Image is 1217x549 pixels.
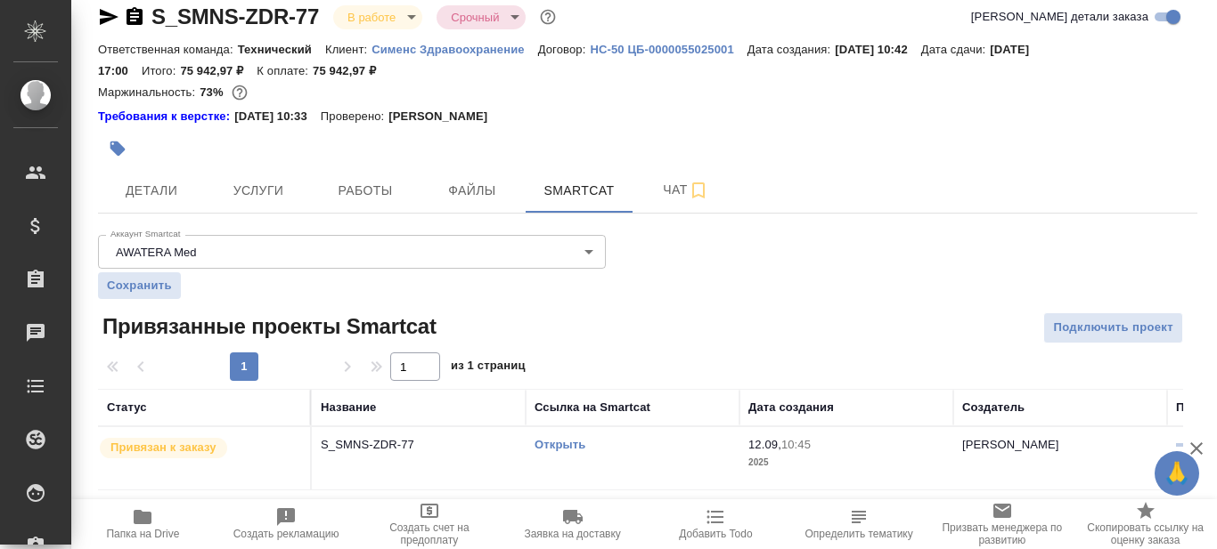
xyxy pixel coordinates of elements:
[106,528,179,540] span: Папка на Drive
[98,108,234,125] div: Нажми, чтобы открыть папку с инструкцией
[805,528,912,540] span: Определить тематику
[747,43,835,56] p: Дата создания:
[748,438,781,451] p: 12.09,
[98,43,238,56] p: Ответственная команда:
[321,108,389,125] p: Проверено:
[372,41,538,56] a: Сименс Здравоохранение
[679,528,752,540] span: Добавить Todo
[98,85,200,99] p: Маржинальность:
[257,64,313,77] p: К оплате:
[228,81,251,104] button: 17087.16 RUB;
[110,439,216,456] p: Привязан к заказу
[451,355,526,381] span: из 1 страниц
[110,245,202,260] button: AWATERA Med
[748,399,834,416] div: Дата создания
[1074,499,1217,549] button: Скопировать ссылку на оценку заказа
[109,180,194,202] span: Детали
[313,64,389,77] p: 75 942,97 ₽
[643,179,729,201] span: Чат
[1053,318,1173,338] span: Подключить проект
[372,43,538,56] p: Сименс Здравоохранение
[98,108,234,125] a: Требования к верстке:
[788,499,931,549] button: Определить тематику
[644,499,788,549] button: Добавить Todo
[200,85,227,99] p: 73%
[931,499,1074,549] button: Призвать менеджера по развитию
[358,499,502,549] button: Создать счет на предоплату
[535,438,585,451] a: Открыть
[151,4,319,28] a: S_SMNS-ZDR-77
[142,64,180,77] p: Итого:
[1162,455,1192,492] span: 🙏
[216,180,301,202] span: Услуги
[180,64,257,77] p: 75 942,97 ₽
[781,438,811,451] p: 10:45
[107,399,147,416] div: Статус
[962,399,1025,416] div: Создатель
[238,43,325,56] p: Технический
[921,43,990,56] p: Дата сдачи:
[1155,451,1199,496] button: 🙏
[971,8,1148,26] span: [PERSON_NAME] детали заказа
[325,43,372,56] p: Клиент:
[98,235,606,269] div: AWATERA Med
[501,499,644,549] button: Заявка на доставку
[962,438,1059,451] p: [PERSON_NAME]
[321,436,517,454] p: S_SMNS-ZDR-77
[98,312,437,341] span: Привязанные проекты Smartcat
[536,180,622,202] span: Smartcat
[748,454,944,472] p: 2025
[98,272,181,299] button: Сохранить
[942,521,1064,546] span: Призвать менеджера по развитию
[234,108,321,125] p: [DATE] 10:33
[71,499,215,549] button: Папка на Drive
[321,399,376,416] div: Название
[835,43,921,56] p: [DATE] 10:42
[233,528,339,540] span: Создать рекламацию
[538,43,591,56] p: Договор:
[524,528,620,540] span: Заявка на доставку
[688,180,709,201] svg: Подписаться
[429,180,515,202] span: Файлы
[1084,521,1206,546] span: Скопировать ссылку на оценку заказа
[535,399,650,416] div: Ссылка на Smartcat
[590,43,747,56] p: HC-50 ЦБ-0000055025001
[388,108,501,125] p: [PERSON_NAME]
[107,277,172,295] span: Сохранить
[215,499,358,549] button: Создать рекламацию
[342,10,401,25] button: В работе
[1043,312,1183,343] button: Подключить проект
[590,41,747,56] a: HC-50 ЦБ-0000055025001
[323,180,408,202] span: Работы
[124,6,145,28] button: Скопировать ссылку
[333,5,422,29] div: В работе
[98,6,119,28] button: Скопировать ссылку для ЯМессенджера
[437,5,526,29] div: В работе
[98,129,137,168] button: Добавить тэг
[536,5,559,28] button: Доп статусы указывают на важность/срочность заказа
[445,10,504,25] button: Срочный
[369,521,491,546] span: Создать счет на предоплату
